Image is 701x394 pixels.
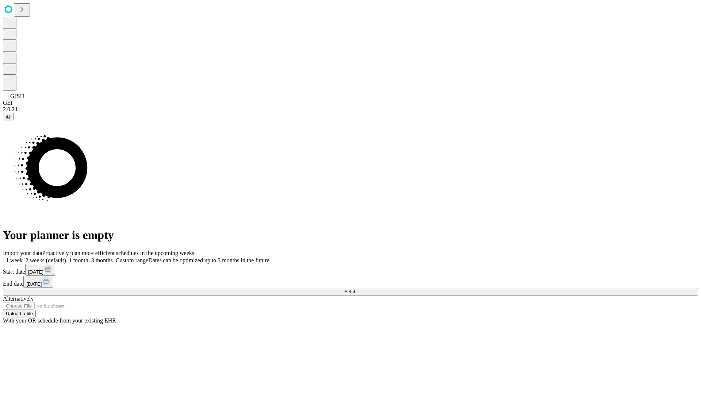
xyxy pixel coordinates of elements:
span: [DATE] [28,269,43,275]
div: GEI [3,100,698,106]
span: Proactively plan more efficient schedules in the upcoming weeks. [42,250,196,256]
div: 2.0.241 [3,106,698,113]
button: Fetch [3,288,698,295]
span: 1 week [6,257,23,263]
div: End date [3,276,698,288]
button: [DATE] [25,264,55,276]
button: [DATE] [23,276,53,288]
span: GJSH [10,93,24,99]
span: With your OR schedule from your existing EHR [3,317,116,324]
span: Dates can be optimized up to 3 months in the future. [148,257,271,263]
span: Fetch [344,289,356,294]
span: 2 weeks (default) [26,257,66,263]
button: Upload a file [3,310,36,317]
span: Custom range [116,257,148,263]
span: Import your data [3,250,42,256]
div: Start date [3,264,698,276]
span: 3 months [91,257,113,263]
button: @ [3,113,14,120]
span: @ [6,114,11,119]
span: Alternatively [3,295,34,302]
span: [DATE] [26,281,42,287]
span: 1 month [69,257,88,263]
h1: Your planner is empty [3,228,698,242]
